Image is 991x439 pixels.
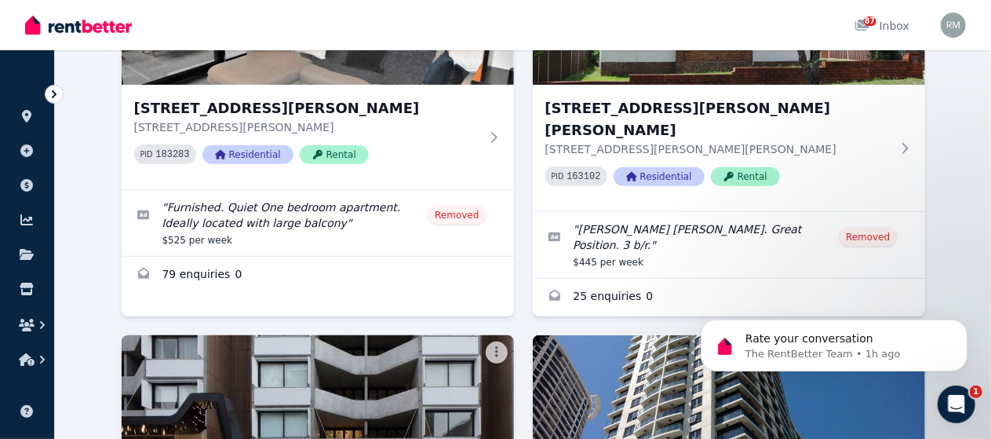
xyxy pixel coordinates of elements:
span: Rental [711,167,780,186]
div: Inbox [854,18,909,34]
a: Edit listing: Chester Hill. Great Position. 3 b/r. [533,212,925,278]
span: 1 [970,386,982,398]
a: Edit listing: Furnished. Quiet One bedroom apartment. Ideally located with large balcony [122,190,514,256]
img: Robert Muir [941,13,966,38]
code: 183283 [155,149,189,160]
span: Residential [614,167,705,186]
button: More options [486,342,508,364]
iframe: Intercom notifications message [677,287,991,397]
p: [STREET_ADDRESS][PERSON_NAME][PERSON_NAME] [545,141,891,157]
span: 87 [864,16,876,26]
h3: [STREET_ADDRESS][PERSON_NAME] [134,97,479,119]
small: PID [140,150,153,159]
h3: [STREET_ADDRESS][PERSON_NAME][PERSON_NAME] [545,97,891,141]
p: [STREET_ADDRESS][PERSON_NAME] [134,119,479,135]
a: Enquiries for 30 Weemala Street, Chester Hill [533,279,925,316]
span: Rental [300,145,369,164]
iframe: Intercom live chat [938,386,975,423]
span: Residential [202,145,293,164]
small: PID [552,172,564,181]
img: RentBetter [25,13,132,37]
a: Enquiries for 2/40 Holt Street, Surry Hills [122,257,514,294]
code: 163102 [567,171,600,182]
